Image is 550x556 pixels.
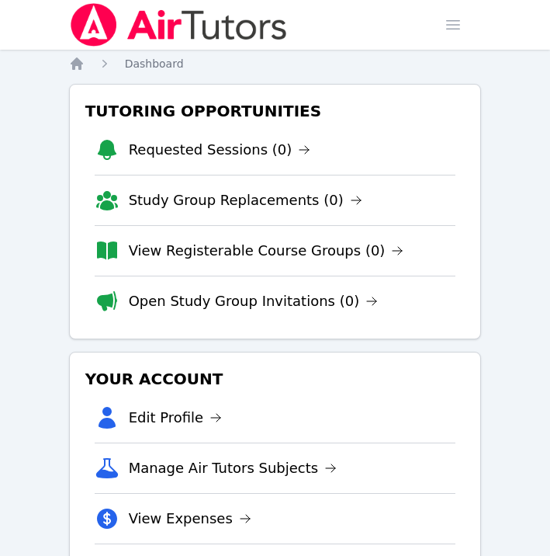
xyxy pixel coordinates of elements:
a: Open Study Group Invitations (0) [129,290,379,312]
a: Dashboard [125,56,184,71]
span: Dashboard [125,57,184,70]
a: View Expenses [129,508,251,530]
a: Study Group Replacements (0) [129,189,362,211]
h3: Your Account [82,365,469,393]
nav: Breadcrumb [69,56,482,71]
h3: Tutoring Opportunities [82,97,469,125]
a: Manage Air Tutors Subjects [129,457,337,479]
img: Air Tutors [69,3,289,47]
a: Edit Profile [129,407,223,429]
a: View Registerable Course Groups (0) [129,240,404,262]
a: Requested Sessions (0) [129,139,311,161]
